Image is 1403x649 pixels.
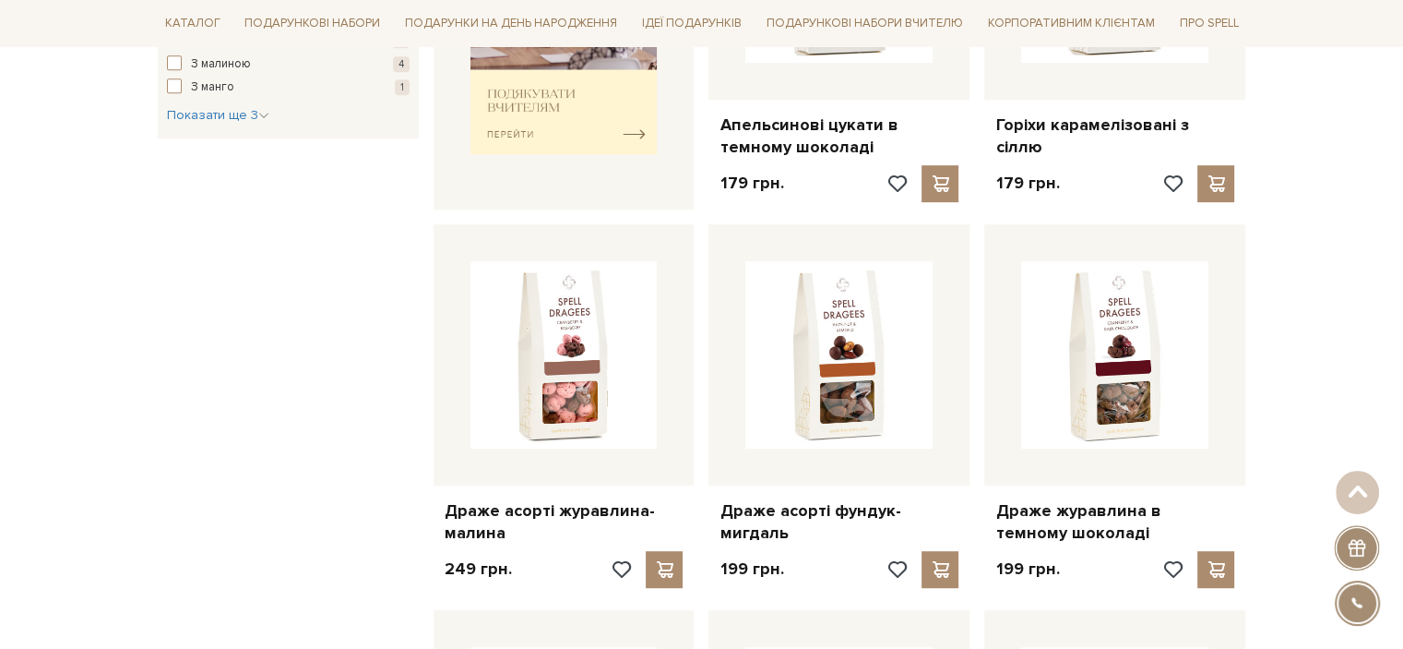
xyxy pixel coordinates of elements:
[158,9,228,38] a: Каталог
[719,173,783,194] p: 179 грн.
[995,173,1059,194] p: 179 грн.
[395,79,410,95] span: 1
[981,9,1162,38] a: Корпоративним клієнтам
[719,500,958,544] a: Драже асорті фундук-мигдаль
[191,55,251,74] span: З малиною
[167,55,410,74] button: З малиною 4
[167,106,269,125] button: Показати ще 3
[995,114,1234,158] a: Горіхи карамелізовані з сіллю
[191,78,234,97] span: З манго
[995,559,1059,580] p: 199 грн.
[398,9,624,38] a: Подарунки на День народження
[445,500,684,544] a: Драже асорті журавлина-малина
[167,78,410,97] button: З манго 1
[719,559,783,580] p: 199 грн.
[1171,9,1245,38] a: Про Spell
[635,9,749,38] a: Ідеї подарунків
[237,9,387,38] a: Подарункові набори
[445,559,512,580] p: 249 грн.
[719,114,958,158] a: Апельсинові цукати в темному шоколаді
[393,56,410,72] span: 4
[995,500,1234,544] a: Драже журавлина в темному шоколаді
[759,7,970,39] a: Подарункові набори Вчителю
[167,107,269,123] span: Показати ще 3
